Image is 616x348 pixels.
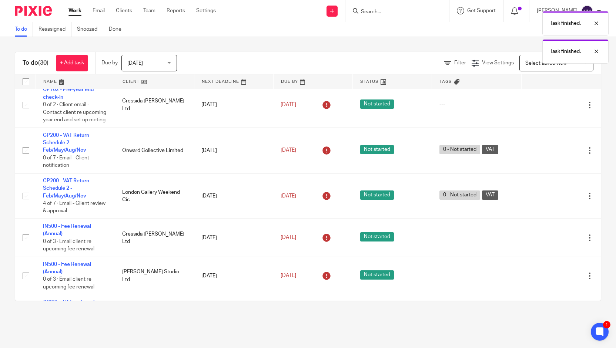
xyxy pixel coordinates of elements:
p: Task finished. [550,48,581,55]
span: (30) [38,60,48,66]
div: 1 [603,321,610,328]
span: Not started [360,145,394,154]
td: [DATE] [194,82,273,128]
a: To do [15,22,33,37]
a: Reports [167,7,185,14]
td: London Gallery Weekend Cic [115,173,194,219]
td: [PERSON_NAME] Studio Ltd [115,257,194,295]
a: IN500 - Fee Renewal (Annual) [43,224,91,236]
td: [DATE] [194,295,273,325]
td: [DATE] [194,219,273,257]
span: [DATE] [127,61,143,66]
span: [DATE] [281,235,296,240]
a: Snoozed [77,22,103,37]
a: IN500 - Fee Renewal (Annual) [43,262,91,274]
span: Not started [360,232,394,241]
p: Task finished. [550,20,581,27]
div: --- [439,272,514,280]
h1: To do [23,59,48,67]
span: [DATE] [281,273,296,278]
a: CP205 - VAT registration threshold checks [43,300,100,312]
span: 0 of 3 · Email client re upcoming fee renewal [43,277,94,290]
span: VAT [482,190,498,200]
span: Not started [360,190,394,200]
td: [DATE] [194,128,273,173]
span: 0 of 7 · Email - Client notification [43,155,89,168]
a: Reassigned [38,22,71,37]
td: Cressida [PERSON_NAME] Ltd [115,219,194,257]
span: Select saved view [525,61,567,66]
a: Work [68,7,81,14]
a: CP102 - Pre-year end check-in [43,87,94,99]
a: Email [93,7,105,14]
span: 0 of 3 · Email client re upcoming fee renewal [43,239,94,252]
p: Due by [101,59,118,67]
span: [DATE] [281,102,296,107]
a: + Add task [56,55,88,71]
span: 0 of 2 · Client email - Contact client re upcoming year end and set up meting [43,102,106,122]
span: [DATE] [281,148,296,153]
span: 0 - Not started [439,145,480,154]
td: Cressida [PERSON_NAME] Ltd [115,82,194,128]
td: Heed Communications Ltd [115,295,194,325]
span: Not started [360,99,394,109]
td: Onward Collective Limited [115,128,194,173]
span: [DATE] [281,193,296,199]
td: [DATE] [194,257,273,295]
span: 4 of 7 · Email - Client review & approval [43,201,106,214]
a: Done [109,22,127,37]
a: Team [143,7,155,14]
span: VAT [482,145,498,154]
span: 0 - Not started [439,190,480,200]
div: --- [439,234,514,241]
div: --- [439,101,514,108]
img: svg%3E [581,5,593,17]
img: Pixie [15,6,52,16]
a: CP200 - VAT Return Schedule 2 - Feb/May/Aug/Nov [43,133,89,153]
span: Not started [360,270,394,280]
td: [DATE] [194,173,273,219]
a: Clients [116,7,132,14]
span: Tags [439,80,452,84]
a: Settings [196,7,216,14]
a: CP200 - VAT Return Schedule 2 - Feb/May/Aug/Nov [43,178,89,199]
